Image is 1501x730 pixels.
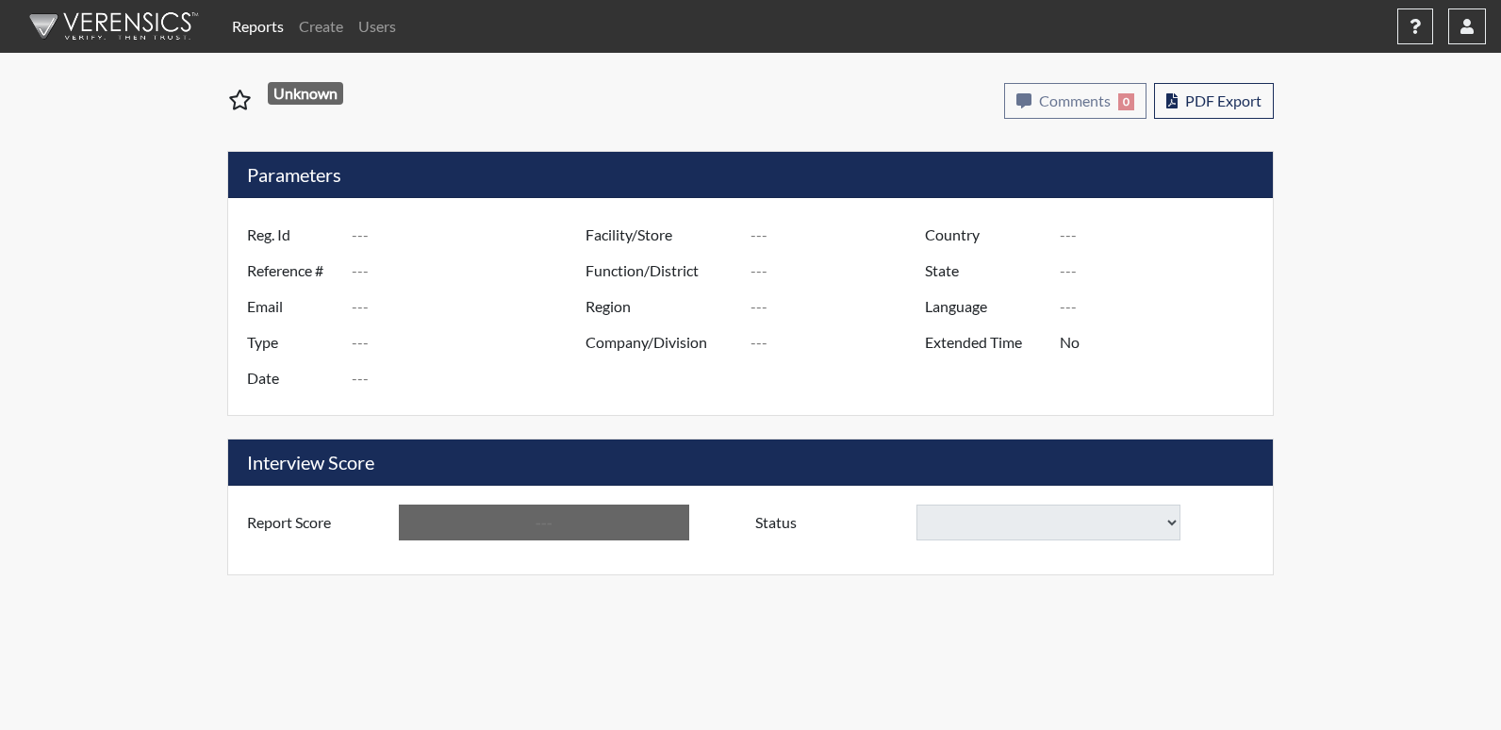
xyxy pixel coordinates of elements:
input: --- [352,360,590,396]
h5: Interview Score [228,440,1273,486]
label: Company/Division [571,324,750,360]
input: --- [1060,289,1268,324]
input: --- [750,289,930,324]
input: --- [750,253,930,289]
input: --- [750,324,930,360]
a: Reports [224,8,291,45]
a: Create [291,8,351,45]
span: 0 [1118,93,1134,110]
input: --- [352,324,590,360]
input: --- [1060,217,1268,253]
label: Status [741,505,916,540]
button: PDF Export [1154,83,1274,119]
label: Report Score [233,505,399,540]
input: --- [352,217,590,253]
label: Function/District [571,253,750,289]
label: Country [911,217,1060,253]
span: Unknown [268,82,344,105]
a: Users [351,8,404,45]
label: Date [233,360,352,396]
label: State [911,253,1060,289]
button: Comments0 [1004,83,1146,119]
h5: Parameters [228,152,1273,198]
input: --- [1060,324,1268,360]
span: Comments [1039,91,1111,109]
label: Facility/Store [571,217,750,253]
label: Region [571,289,750,324]
span: PDF Export [1185,91,1262,109]
label: Type [233,324,352,360]
div: Document a decision to hire or decline a candiate [741,505,1268,540]
input: --- [1060,253,1268,289]
label: Reference # [233,253,352,289]
label: Email [233,289,352,324]
input: --- [750,217,930,253]
label: Language [911,289,1060,324]
input: --- [352,289,590,324]
label: Reg. Id [233,217,352,253]
input: --- [352,253,590,289]
label: Extended Time [911,324,1060,360]
input: --- [399,505,689,540]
